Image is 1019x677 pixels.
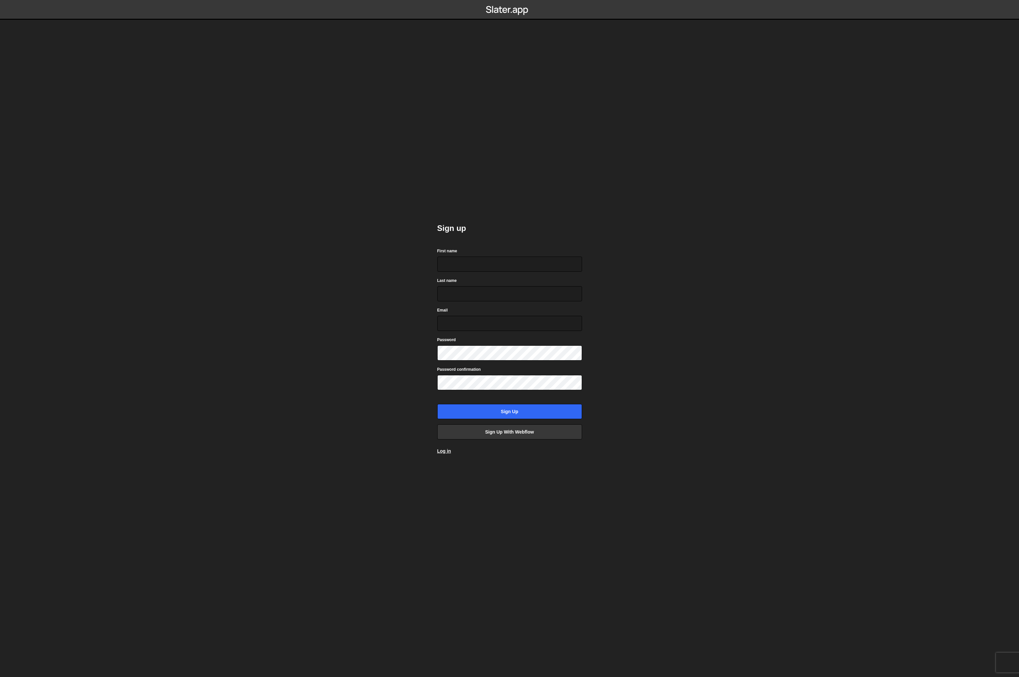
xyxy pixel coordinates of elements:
[437,248,457,254] label: First name
[437,366,481,373] label: Password confirmation
[437,337,456,343] label: Password
[437,448,451,454] a: Log in
[437,223,582,234] h2: Sign up
[437,404,582,419] input: Sign up
[437,307,448,313] label: Email
[437,277,457,284] label: Last name
[437,424,582,439] a: Sign up with Webflow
